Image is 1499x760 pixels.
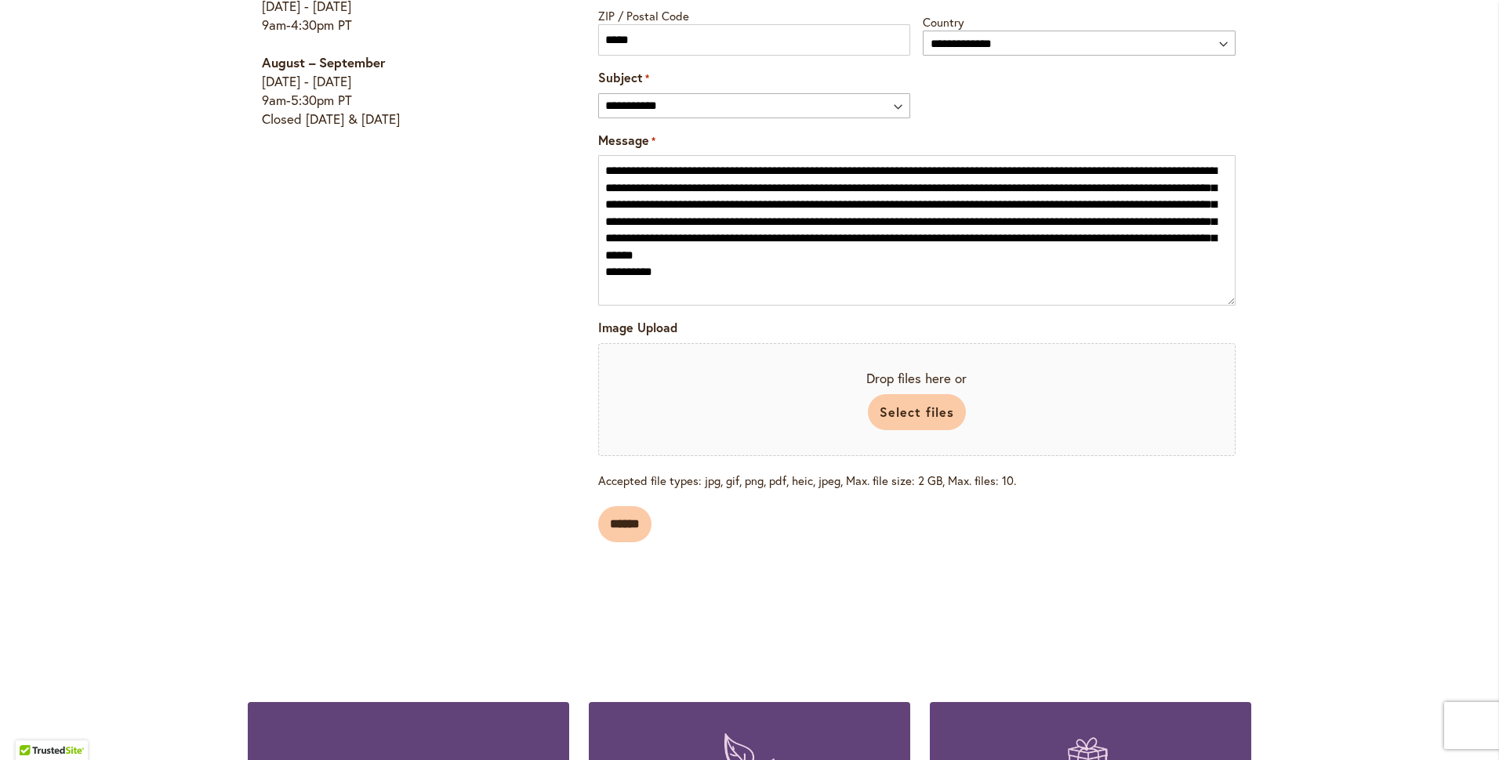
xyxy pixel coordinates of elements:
[923,10,1236,31] label: Country
[624,369,1210,388] span: Drop files here or
[262,53,386,71] strong: August – September
[598,4,911,24] label: ZIP / Postal Code
[598,319,677,337] label: Image Upload
[598,132,655,150] label: Message
[598,69,649,87] label: Subject
[262,53,537,128] p: [DATE] - [DATE] 9am-5:30pm PT Closed [DATE] & [DATE]
[598,462,1236,489] span: Accepted file types: jpg, gif, png, pdf, heic, jpeg, Max. file size: 2 GB, Max. files: 10.
[868,394,966,430] button: select files, image upload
